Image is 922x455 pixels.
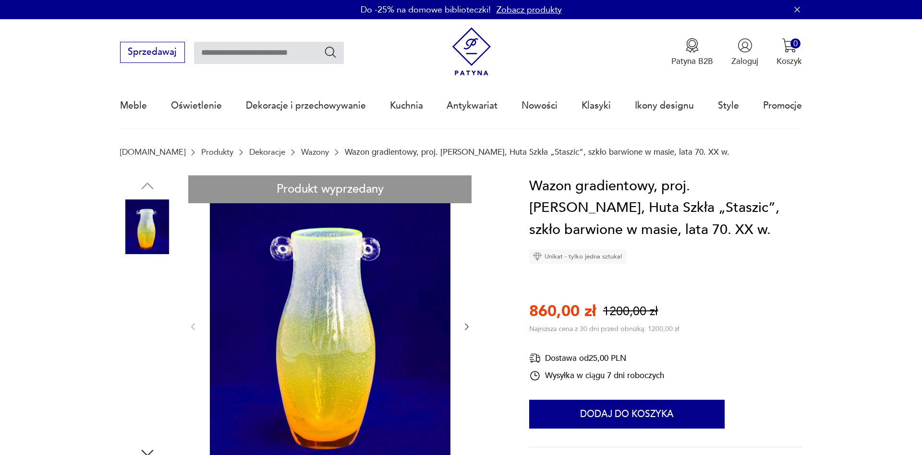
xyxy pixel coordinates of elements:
div: 0 [790,38,801,49]
a: Antykwariat [447,84,497,128]
a: Ikona medaluPatyna B2B [671,38,713,67]
p: Zaloguj [731,56,758,67]
a: Promocje [763,84,802,128]
a: Ikony designu [635,84,694,128]
img: Ikona diamentu [533,252,542,261]
img: Zdjęcie produktu Wazon gradientowy, proj. Ludwik Fiedorowicz, Huta Szkła „Staszic”, szkło barwion... [120,322,175,377]
img: Zdjęcie produktu Wazon gradientowy, proj. Ludwik Fiedorowicz, Huta Szkła „Staszic”, szkło barwion... [120,199,175,254]
div: Unikat - tylko jedna sztuka! [529,249,626,264]
a: Style [718,84,739,128]
img: Ikona koszyka [782,38,797,53]
img: Zdjęcie produktu Wazon gradientowy, proj. Ludwik Fiedorowicz, Huta Szkła „Staszic”, szkło barwion... [120,383,175,438]
img: Ikonka użytkownika [738,38,752,53]
a: Produkty [201,148,233,157]
p: Najniższa cena z 30 dni przed obniżką: 1200,00 zł [529,324,679,333]
p: Do -25% na domowe biblioteczki! [361,4,491,16]
div: Dostawa od 25,00 PLN [529,352,664,364]
img: Ikona medalu [685,38,700,53]
a: Dekoracje [249,148,285,157]
a: Wazony [301,148,329,157]
button: Dodaj do koszyka [529,400,725,429]
button: Zaloguj [731,38,758,67]
button: Patyna B2B [671,38,713,67]
div: Wysyłka w ciągu 7 dni roboczych [529,370,664,381]
a: Zobacz produkty [497,4,562,16]
button: Szukaj [324,45,338,59]
p: Wazon gradientowy, proj. [PERSON_NAME], Huta Szkła „Staszic”, szkło barwione w masie, lata 70. XX w. [345,148,729,157]
p: 860,00 zł [529,301,596,322]
a: Sprzedawaj [120,49,185,57]
a: [DOMAIN_NAME] [120,148,185,157]
a: Meble [120,84,147,128]
button: Sprzedawaj [120,42,185,63]
p: Patyna B2B [671,56,713,67]
a: Kuchnia [390,84,423,128]
img: Patyna - sklep z meblami i dekoracjami vintage [448,27,496,76]
a: Oświetlenie [171,84,222,128]
p: Koszyk [776,56,802,67]
a: Dekoracje i przechowywanie [246,84,366,128]
img: Ikona dostawy [529,352,541,364]
a: Klasyki [582,84,611,128]
h1: Wazon gradientowy, proj. [PERSON_NAME], Huta Szkła „Staszic”, szkło barwione w masie, lata 70. XX w. [529,175,802,241]
div: Produkt wyprzedany [188,175,472,204]
button: 0Koszyk [776,38,802,67]
p: 1200,00 zł [603,303,658,320]
img: Zdjęcie produktu Wazon gradientowy, proj. Ludwik Fiedorowicz, Huta Szkła „Staszic”, szkło barwion... [120,260,175,315]
a: Nowości [522,84,558,128]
